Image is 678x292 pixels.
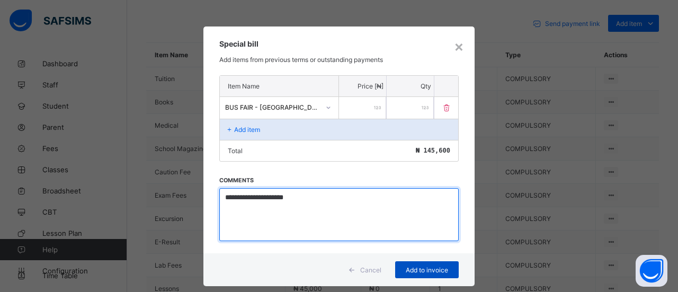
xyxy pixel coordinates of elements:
p: Add items from previous terms or outstanding payments [219,56,459,64]
p: Item Name [228,82,331,90]
h3: Special bill [219,39,459,48]
button: Open asap [636,255,667,287]
div: BUS FAIR - [GEOGRAPHIC_DATA] [225,103,319,111]
span: ₦ 145,600 [416,147,450,154]
p: Qty [389,82,431,90]
span: Add to invoice [403,266,451,274]
label: Comments [219,177,254,184]
span: Cancel [360,266,381,274]
p: Total [228,147,243,155]
p: Price [₦] [342,82,383,90]
p: Add item [234,126,260,134]
div: × [454,37,464,55]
